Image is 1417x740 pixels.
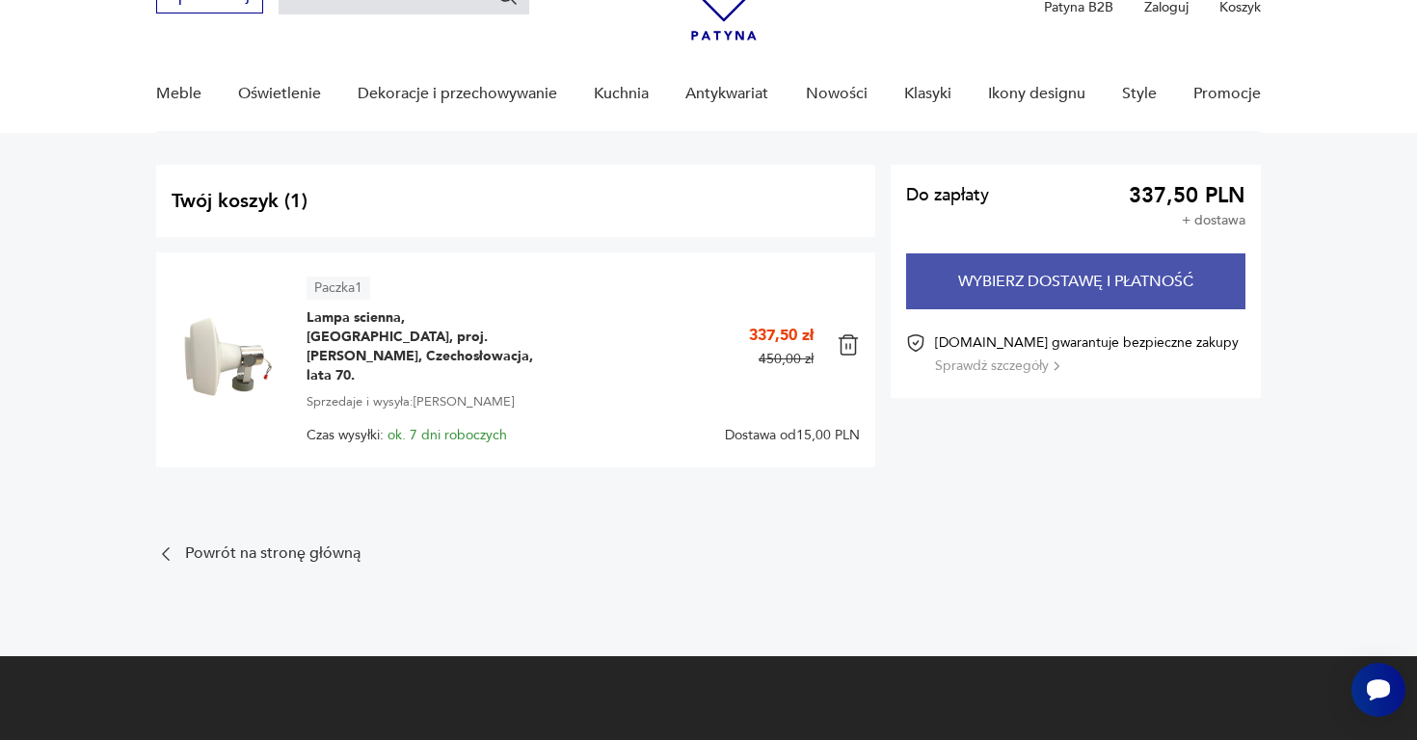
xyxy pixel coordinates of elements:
[388,426,507,444] span: ok. 7 dni roboczych
[1122,57,1157,131] a: Style
[1054,361,1059,371] img: Ikona strzałki w prawo
[358,57,557,131] a: Dekoracje i przechowywanie
[759,350,814,368] p: 450,00 zł
[1129,188,1245,203] span: 337,50 PLN
[988,57,1085,131] a: Ikony designu
[307,308,548,385] span: Lampa scienna, [GEOGRAPHIC_DATA], proj. [PERSON_NAME], Czechosłowacja, lata 70.
[185,547,361,560] p: Powrót na stronę główną
[935,333,1239,375] div: [DOMAIN_NAME] gwarantuje bezpieczne zakupy
[172,301,283,412] img: Lampa scienna, kinkiet, proj. Pavel Grus, Czechosłowacja, lata 70.
[172,188,860,214] h2: Twój koszyk ( 1 )
[594,57,649,131] a: Kuchnia
[685,57,768,131] a: Antykwariat
[906,188,989,203] span: Do zapłaty
[906,333,925,353] img: Ikona certyfikatu
[1351,663,1405,717] iframe: Smartsupp widget button
[238,57,321,131] a: Oświetlenie
[806,57,868,131] a: Nowości
[749,325,814,346] p: 337,50 zł
[725,428,860,443] span: Dostawa od 15,00 PLN
[935,357,1059,375] button: Sprawdź szczegóły
[837,333,860,357] img: Ikona kosza
[156,544,361,564] a: Powrót na stronę główną
[307,391,514,412] span: Sprzedaje i wysyła: [PERSON_NAME]
[906,253,1245,309] button: Wybierz dostawę i płatność
[904,57,951,131] a: Klasyki
[1193,57,1261,131] a: Promocje
[156,57,201,131] a: Meble
[1182,213,1245,228] p: + dostawa
[307,277,370,300] article: Paczka 1
[307,428,507,443] span: Czas wysyłki:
